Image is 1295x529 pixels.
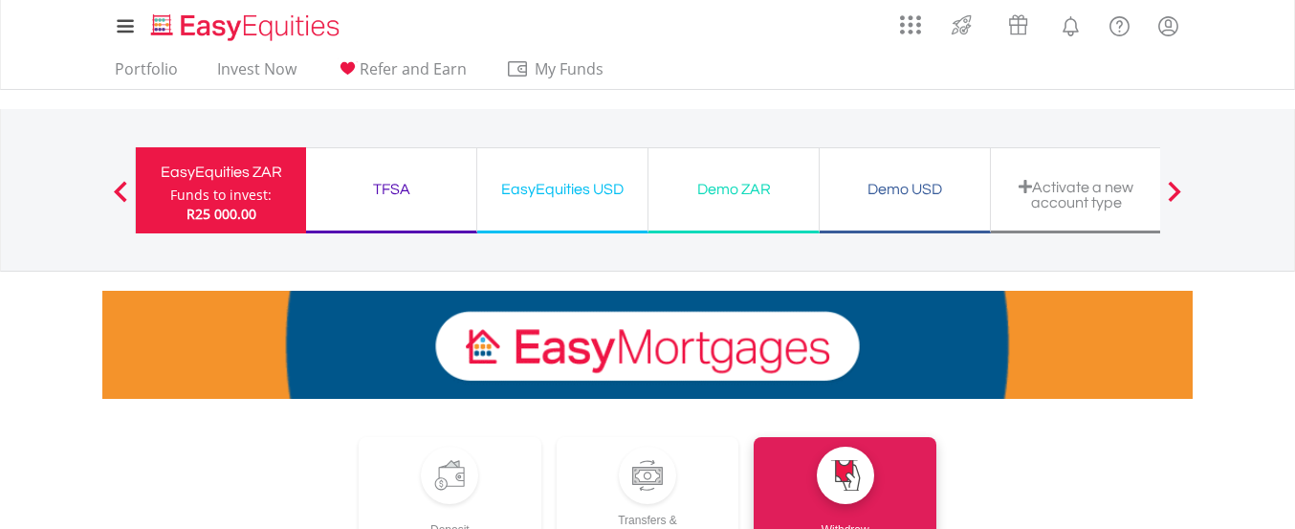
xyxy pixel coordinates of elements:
span: My Funds [506,56,631,81]
a: AppsGrid [888,5,933,35]
span: R25 000.00 [187,205,256,223]
a: Invest Now [209,59,304,89]
div: Activate a new account type [1002,179,1150,210]
div: EasyEquities USD [489,176,636,203]
a: Portfolio [107,59,186,89]
img: grid-menu-icon.svg [900,14,921,35]
a: Vouchers [990,5,1046,40]
img: EasyEquities_Logo.png [147,11,347,43]
a: FAQ's and Support [1095,5,1144,43]
div: Demo USD [831,176,978,203]
a: Home page [143,5,347,43]
div: Demo ZAR [660,176,807,203]
a: My Profile [1144,5,1193,47]
a: Notifications [1046,5,1095,43]
div: TFSA [318,176,465,203]
img: vouchers-v2.svg [1002,10,1034,40]
a: Refer and Earn [328,59,474,89]
div: EasyEquities ZAR [147,159,295,186]
span: Refer and Earn [360,58,467,79]
div: Funds to invest: [170,186,272,205]
img: EasyMortage Promotion Banner [102,291,1193,399]
img: thrive-v2.svg [946,10,977,40]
